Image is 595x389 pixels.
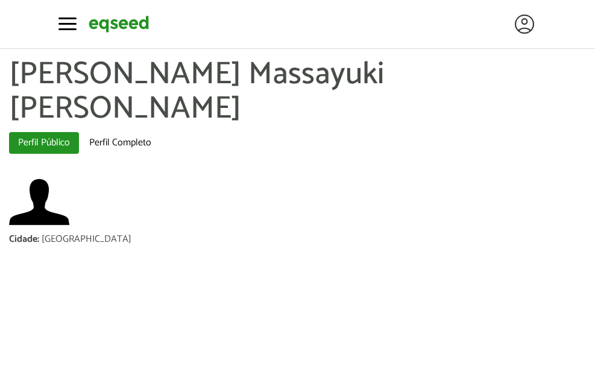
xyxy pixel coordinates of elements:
h1: [PERSON_NAME] Massayuki [PERSON_NAME] [9,57,586,126]
a: Perfil Público [9,132,79,154]
img: Foto de Marcelo Massayuki Yamamoto [9,172,69,232]
div: [GEOGRAPHIC_DATA] [42,235,131,244]
a: Ver perfil do usuário. [9,172,69,232]
span: : [37,231,39,247]
a: Perfil Completo [80,132,160,154]
img: EqSeed [89,14,149,34]
div: Cidade [9,235,42,244]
